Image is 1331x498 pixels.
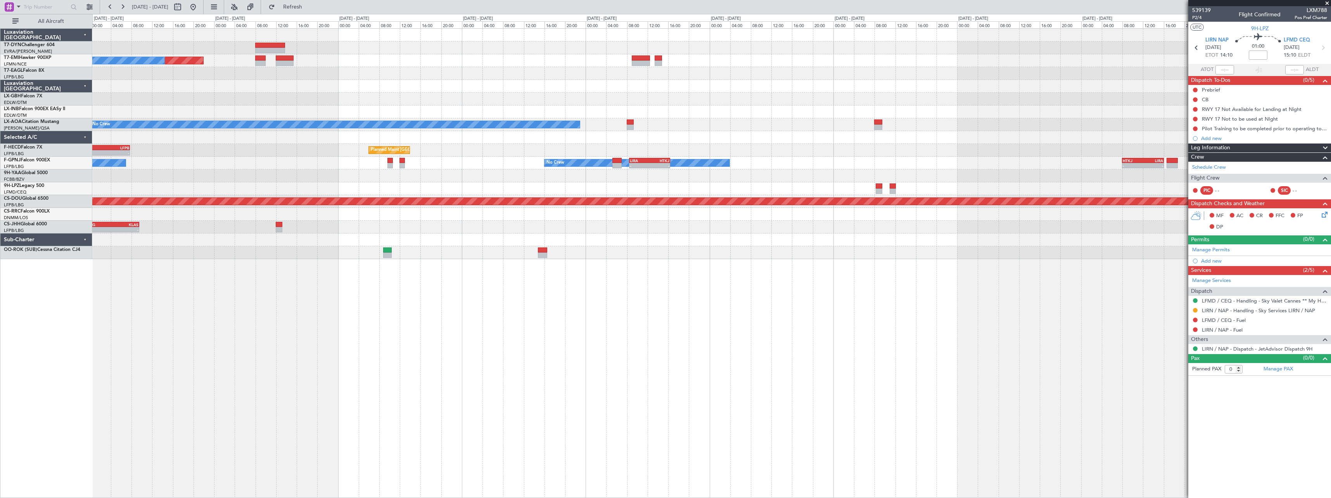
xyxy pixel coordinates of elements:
[1060,21,1081,28] div: 20:00
[1205,44,1221,52] span: [DATE]
[1192,14,1211,21] span: P2/4
[1293,187,1310,194] div: - -
[1264,365,1293,373] a: Manage PAX
[482,21,503,28] div: 04:00
[400,21,420,28] div: 12:00
[1215,187,1232,194] div: - -
[276,21,297,28] div: 12:00
[4,145,21,150] span: F-HECD
[1191,235,1209,244] span: Permits
[627,21,648,28] div: 08:00
[131,21,152,28] div: 08:00
[1216,212,1224,220] span: MF
[4,176,24,182] a: FCBB/BZV
[711,16,741,22] div: [DATE] - [DATE]
[4,48,52,54] a: EVRA/[PERSON_NAME]
[4,43,21,47] span: T7-DYN
[1295,6,1327,14] span: LXM788
[256,21,276,28] div: 08:00
[4,151,24,157] a: LFPB/LBG
[1123,163,1143,168] div: -
[463,16,493,22] div: [DATE] - [DATE]
[1306,66,1319,74] span: ALDT
[215,16,245,22] div: [DATE] - [DATE]
[1297,212,1303,220] span: FP
[441,21,462,28] div: 20:00
[4,196,22,201] span: CS-DOU
[1201,258,1327,264] div: Add new
[957,21,978,28] div: 00:00
[265,1,311,13] button: Refresh
[4,158,21,163] span: F-GPNJ
[1202,106,1302,112] div: RWY 17 Not Available for Landing at Night
[1216,223,1223,231] span: DP
[420,21,441,28] div: 16:00
[102,145,130,150] div: LFPB
[1191,199,1265,208] span: Dispatch Checks and Weather
[1191,174,1220,183] span: Flight Crew
[194,21,214,28] div: 20:00
[524,21,544,28] div: 12:00
[544,21,565,28] div: 16:00
[751,21,771,28] div: 08:00
[1256,212,1263,220] span: CR
[4,222,47,227] a: CS-JHHGlobal 6000
[1220,52,1232,59] span: 14:10
[102,150,130,155] div: -
[546,157,564,169] div: No Crew
[1252,43,1264,50] span: 01:00
[1200,186,1213,195] div: PIC
[875,21,895,28] div: 08:00
[112,222,138,227] div: KLAS
[462,21,482,28] div: 00:00
[565,21,586,28] div: 20:00
[1278,186,1291,195] div: SIC
[132,3,168,10] span: [DATE] - [DATE]
[4,74,24,80] a: LFPB/LBG
[606,21,627,28] div: 04:00
[1295,14,1327,21] span: Pos Pref Charter
[1284,44,1300,52] span: [DATE]
[92,119,110,130] div: No Crew
[1303,76,1314,84] span: (0/5)
[1202,125,1327,132] div: Pilot Training to be completed prior to operating to LFMD
[339,16,369,22] div: [DATE] - [DATE]
[4,119,22,124] span: LX-AOA
[4,94,21,99] span: LX-GBH
[1202,346,1313,352] a: LIRN / NAP - Dispatch - JetAdvisor Dispatch 9H
[1201,66,1213,74] span: ATOT
[587,16,617,22] div: [DATE] - [DATE]
[317,21,338,28] div: 20:00
[4,202,24,208] a: LFPB/LBG
[1143,163,1163,168] div: -
[668,21,689,28] div: 16:00
[833,21,854,28] div: 00:00
[1251,24,1269,33] span: 9H-LPZ
[1236,212,1243,220] span: AC
[4,171,21,175] span: 9H-YAA
[1102,21,1122,28] div: 04:00
[1201,135,1327,142] div: Add new
[1202,297,1327,304] a: LFMD / CEQ - Handling - Sky Valet Cannes ** My Handling**LFMD / CEQ
[1192,6,1211,14] span: 539139
[1192,365,1221,373] label: Planned PAX
[1191,335,1208,344] span: Others
[1143,158,1163,163] div: LIRA
[1239,10,1281,19] div: Flight Confirmed
[4,68,23,73] span: T7-EAGL
[1215,65,1234,74] input: --:--
[4,164,24,169] a: LFPB/LBG
[86,222,112,227] div: LEZG
[20,19,82,24] span: All Aircraft
[854,21,875,28] div: 04:00
[916,21,937,28] div: 16:00
[1082,16,1112,22] div: [DATE] - [DATE]
[1192,246,1230,254] a: Manage Permits
[1190,24,1204,31] button: UTC
[4,209,50,214] a: CS-RRCFalcon 900LX
[895,21,916,28] div: 12:00
[90,21,111,28] div: 00:00
[9,15,84,28] button: All Aircraft
[1202,116,1278,122] div: RWY 17 Not to be used at NIght
[4,222,21,227] span: CS-JHH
